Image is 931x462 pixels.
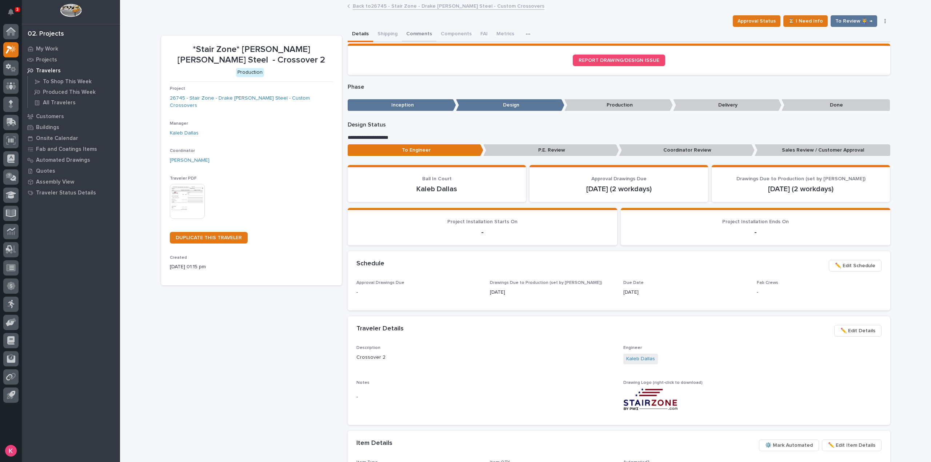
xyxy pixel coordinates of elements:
p: To Engineer [348,144,483,156]
a: Kaleb Dallas [626,355,655,363]
button: Shipping [373,27,402,42]
a: Buildings [22,122,120,133]
span: ⏳ I Need Info [788,17,823,25]
p: Assembly View [36,179,74,185]
p: Automated Drawings [36,157,90,164]
p: Travelers [36,68,61,74]
h2: Item Details [356,439,392,447]
p: Customers [36,113,64,120]
p: Crossover 2 [356,354,615,361]
a: Back to26745 - Stair Zone - Drake [PERSON_NAME] Steel - Custom Crossovers [353,1,544,10]
a: To Shop This Week [28,76,120,87]
a: My Work [22,43,120,54]
span: Engineer [623,346,642,350]
a: Produced This Week [28,87,120,97]
p: Done [782,99,890,111]
button: Details [348,27,373,42]
p: [DATE] [490,289,615,296]
img: Workspace Logo [60,4,81,17]
img: JeQ6_JFUuoWjS3Gp2jyhJUfOVqTiQ8WUb5o7FRVAQSg [623,388,678,410]
a: Assembly View [22,176,120,187]
a: Projects [22,54,120,65]
a: Travelers [22,65,120,76]
p: Design Status [348,121,890,128]
p: 3 [16,7,19,12]
span: Ball In Court [422,176,452,181]
div: Notifications3 [9,9,19,20]
p: Delivery [673,99,782,111]
a: Quotes [22,165,120,176]
p: Kaleb Dallas [356,185,518,193]
button: ✏️ Edit Details [834,325,882,337]
a: 26745 - Stair Zone - Drake [PERSON_NAME] Steel - Custom Crossovers [170,95,333,110]
p: Produced This Week [43,89,96,96]
span: Drawings Due to Production (set by [PERSON_NAME]) [736,176,866,181]
p: Buildings [36,124,59,131]
span: Approval Drawings Due [591,176,647,181]
p: Quotes [36,168,55,174]
span: Drawing Logo (right-click to download) [623,381,703,385]
button: ✏️ Edit Item Details [822,439,882,451]
span: Due Date [623,281,644,285]
a: Automated Drawings [22,154,120,165]
span: Coordinator [170,149,195,153]
span: Approval Status [738,17,776,25]
p: Fab and Coatings Items [36,146,97,153]
p: Projects [36,57,57,63]
span: Approval Drawings Due [356,281,404,285]
span: ✏️ Edit Schedule [835,261,875,270]
a: REPORT DRAWING/DESIGN ISSUE [573,55,665,66]
span: ✏️ Edit Item Details [828,441,875,450]
h2: Traveler Details [356,325,404,333]
p: To Shop This Week [43,79,92,85]
span: ✏️ Edit Details [840,326,875,335]
a: All Travelers [28,97,120,108]
a: Customers [22,111,120,122]
button: Notifications [3,4,19,20]
p: P.E. Review [483,144,619,156]
p: *Stair Zone* [PERSON_NAME] [PERSON_NAME] Steel - Crossover 2 [170,44,333,65]
span: To Review 👨‍🏭 → [835,17,872,25]
span: Project [170,87,185,91]
span: Project Installation Starts On [447,219,518,224]
button: Components [436,27,476,42]
div: 02. Projects [28,30,64,38]
p: Traveler Status Details [36,190,96,196]
span: Fab Crews [757,281,778,285]
p: Inception [348,99,456,111]
p: [DATE] (2 workdays) [720,185,882,193]
span: DUPLICATE THIS TRAVELER [176,235,242,240]
p: - [356,393,615,401]
div: Production [236,68,264,77]
a: [PERSON_NAME] [170,157,209,164]
p: Production [564,99,673,111]
button: ✏️ Edit Schedule [829,260,882,272]
button: Approval Status [733,15,780,27]
a: DUPLICATE THIS TRAVELER [170,232,248,244]
span: Notes [356,381,369,385]
p: Design [456,99,564,111]
button: FAI [476,27,492,42]
p: Phase [348,84,890,91]
a: Traveler Status Details [22,187,120,198]
p: Onsite Calendar [36,135,78,142]
span: Description [356,346,380,350]
h2: Schedule [356,260,384,268]
p: All Travelers [43,100,76,106]
p: My Work [36,46,58,52]
button: users-avatar [3,443,19,458]
button: To Review 👨‍🏭 → [831,15,877,27]
p: [DATE] [623,289,748,296]
p: Coordinator Review [619,144,755,156]
span: Created [170,256,187,260]
a: Onsite Calendar [22,133,120,144]
span: Project Installation Ends On [722,219,789,224]
p: Sales Review / Customer Approval [755,144,890,156]
p: - [757,289,882,296]
p: - [630,228,882,237]
button: ⏳ I Need Info [783,15,828,27]
span: REPORT DRAWING/DESIGN ISSUE [579,58,659,63]
button: Metrics [492,27,519,42]
p: [DATE] 01:15 pm [170,263,333,271]
button: ⚙️ Mark Automated [759,439,819,451]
